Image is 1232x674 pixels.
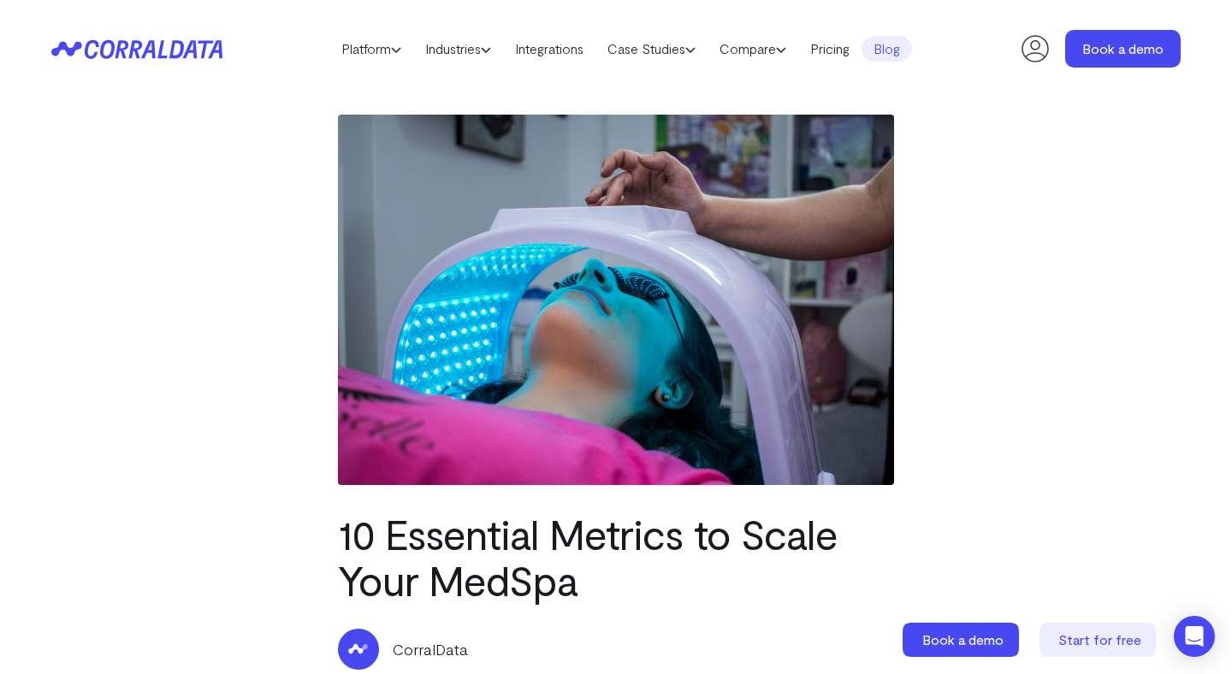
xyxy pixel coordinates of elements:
a: Case Studies [595,36,708,62]
h1: 10 Essential Metrics to Scale Your MedSpa [338,511,894,603]
a: Industries [413,36,503,62]
a: Pricing [798,36,862,62]
a: Book a demo [903,623,1022,657]
a: Start for free [1039,623,1159,657]
a: Integrations [503,36,595,62]
a: Platform [329,36,413,62]
a: Blog [862,36,912,62]
a: Compare [708,36,798,62]
div: Open Intercom Messenger [1174,616,1215,657]
a: Book a demo [1065,30,1181,68]
p: CorralData [393,638,468,660]
span: Start for free [1058,631,1141,647]
span: Book a demo [922,631,1004,647]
